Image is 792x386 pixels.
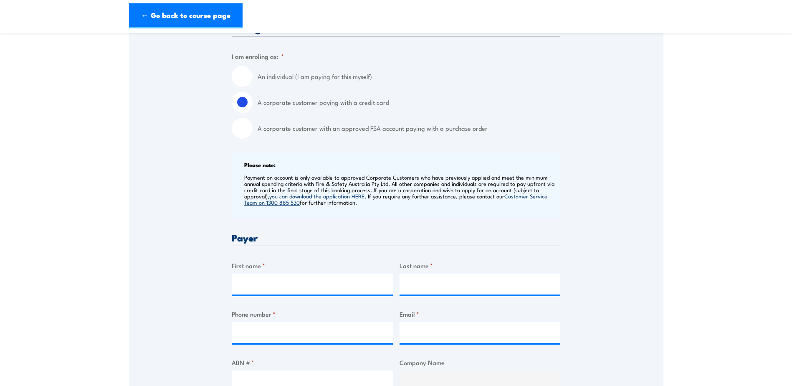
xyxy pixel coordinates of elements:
[400,261,561,270] label: Last name
[244,160,276,169] b: Please note:
[400,358,561,367] label: Company Name
[258,66,560,87] label: An individual (I am paying for this myself)
[400,309,561,319] label: Email
[232,261,393,270] label: First name
[244,192,547,206] a: Customer Service Team on 1300 885 530
[129,3,243,28] a: ← Go back to course page
[232,51,284,61] legend: I am enroling as:
[258,92,560,113] label: A corporate customer paying with a credit card
[269,192,364,200] a: you can download the application HERE
[232,23,560,33] h3: Billing details
[232,233,560,242] h3: Payer
[232,309,393,319] label: Phone number
[258,118,560,139] label: A corporate customer with an approved FSA account paying with a purchase order
[244,174,558,206] p: Payment on account is only available to approved Corporate Customers who have previously applied ...
[232,358,393,367] label: ABN #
